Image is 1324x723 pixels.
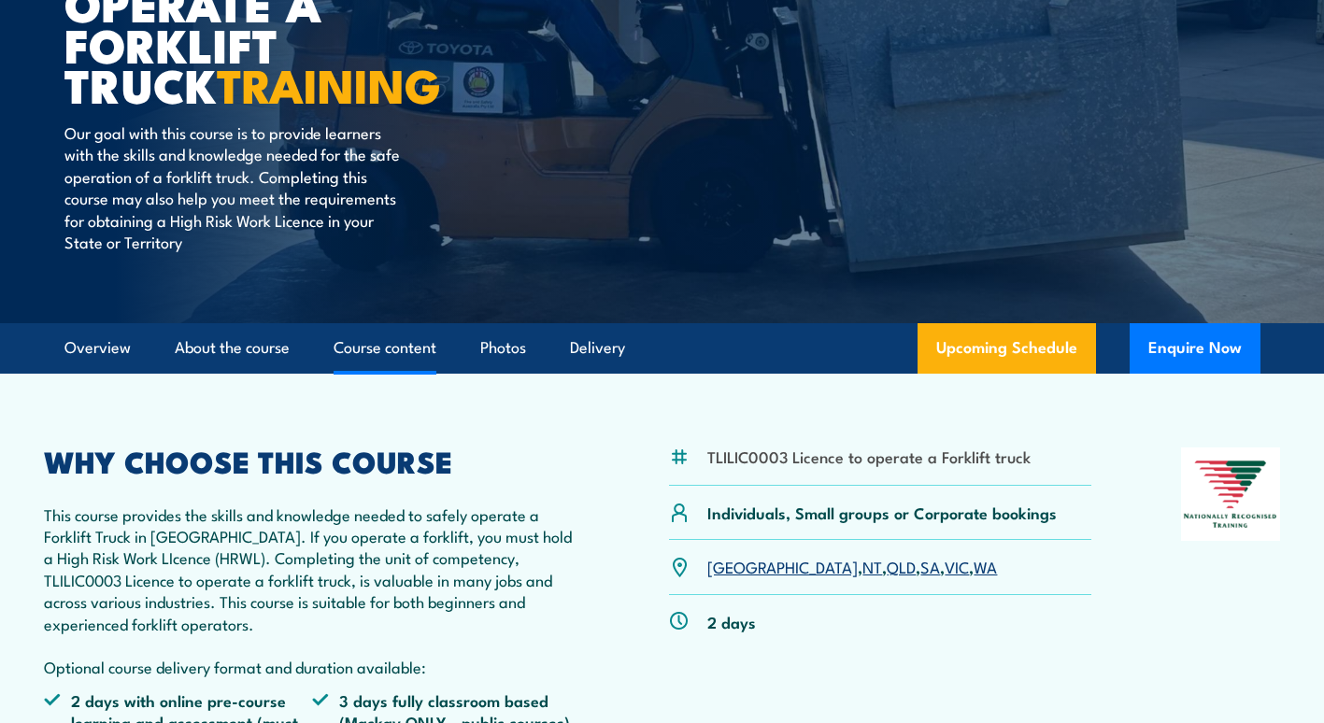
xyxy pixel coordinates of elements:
p: , , , , , [707,556,997,577]
p: Individuals, Small groups or Corporate bookings [707,502,1057,523]
a: About the course [175,323,290,373]
li: TLILIC0003 Licence to operate a Forklift truck [707,446,1031,467]
h2: WHY CHOOSE THIS COURSE [44,447,580,474]
strong: TRAINING [217,48,441,120]
a: Overview [64,323,131,373]
p: 2 days [707,611,756,632]
p: Our goal with this course is to provide learners with the skills and knowledge needed for the saf... [64,121,406,252]
a: NT [862,555,882,577]
button: Enquire Now [1130,323,1260,374]
p: This course provides the skills and knowledge needed to safely operate a Forklift Truck in [GEOGR... [44,503,580,678]
a: Delivery [570,323,625,373]
a: SA [920,555,940,577]
a: WA [974,555,997,577]
a: QLD [887,555,916,577]
a: Course content [334,323,436,373]
a: Photos [480,323,526,373]
a: [GEOGRAPHIC_DATA] [707,555,858,577]
a: Upcoming Schedule [918,323,1096,374]
img: Nationally Recognised Training logo. [1181,447,1280,541]
a: VIC [945,555,969,577]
